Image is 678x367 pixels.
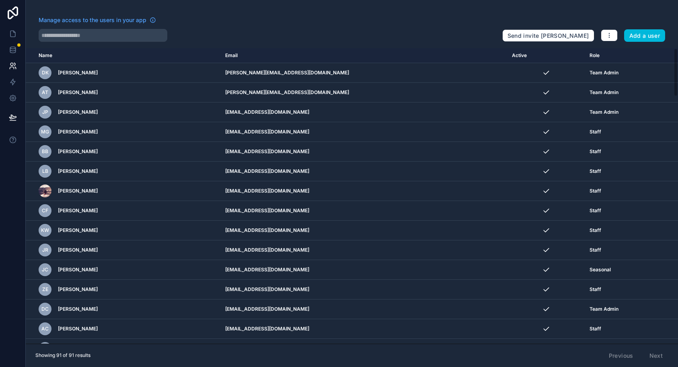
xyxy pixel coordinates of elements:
[220,260,507,280] td: [EMAIL_ADDRESS][DOMAIN_NAME]
[590,70,618,76] span: Team Admin
[42,168,48,174] span: LB
[220,103,507,122] td: [EMAIL_ADDRESS][DOMAIN_NAME]
[220,162,507,181] td: [EMAIL_ADDRESS][DOMAIN_NAME]
[58,306,98,312] span: [PERSON_NAME]
[58,227,98,234] span: [PERSON_NAME]
[42,207,48,214] span: CF
[58,148,98,155] span: [PERSON_NAME]
[590,188,601,194] span: Staff
[58,70,98,76] span: [PERSON_NAME]
[590,267,611,273] span: Seasonal
[590,247,601,253] span: Staff
[58,267,98,273] span: [PERSON_NAME]
[58,109,98,115] span: [PERSON_NAME]
[220,319,507,339] td: [EMAIL_ADDRESS][DOMAIN_NAME]
[42,148,48,155] span: BB
[220,83,507,103] td: [PERSON_NAME][EMAIL_ADDRESS][DOMAIN_NAME]
[220,280,507,299] td: [EMAIL_ADDRESS][DOMAIN_NAME]
[41,326,49,332] span: AC
[585,48,649,63] th: Role
[42,89,48,96] span: AT
[42,267,48,273] span: JC
[58,188,98,194] span: [PERSON_NAME]
[590,306,618,312] span: Team Admin
[590,148,601,155] span: Staff
[26,48,220,63] th: Name
[220,142,507,162] td: [EMAIL_ADDRESS][DOMAIN_NAME]
[58,326,98,332] span: [PERSON_NAME]
[220,221,507,240] td: [EMAIL_ADDRESS][DOMAIN_NAME]
[58,129,98,135] span: [PERSON_NAME]
[41,129,49,135] span: MG
[58,89,98,96] span: [PERSON_NAME]
[35,352,90,359] span: Showing 91 of 91 results
[39,16,146,24] span: Manage access to the users in your app
[590,227,601,234] span: Staff
[42,247,48,253] span: JR
[220,299,507,319] td: [EMAIL_ADDRESS][DOMAIN_NAME]
[624,29,666,42] button: Add a user
[42,70,49,76] span: DK
[502,29,594,42] button: Send invite [PERSON_NAME]
[58,247,98,253] span: [PERSON_NAME]
[39,16,156,24] a: Manage access to the users in your app
[220,48,507,63] th: Email
[507,48,585,63] th: Active
[58,286,98,293] span: [PERSON_NAME]
[42,286,48,293] span: ZE
[220,63,507,83] td: [PERSON_NAME][EMAIL_ADDRESS][DOMAIN_NAME]
[220,122,507,142] td: [EMAIL_ADDRESS][DOMAIN_NAME]
[220,201,507,221] td: [EMAIL_ADDRESS][DOMAIN_NAME]
[41,306,49,312] span: DC
[590,286,601,293] span: Staff
[220,240,507,260] td: [EMAIL_ADDRESS][DOMAIN_NAME]
[42,109,48,115] span: JP
[590,129,601,135] span: Staff
[220,339,507,359] td: [EMAIL_ADDRESS][DOMAIN_NAME]
[220,181,507,201] td: [EMAIL_ADDRESS][DOMAIN_NAME]
[590,89,618,96] span: Team Admin
[41,227,49,234] span: KW
[590,168,601,174] span: Staff
[58,168,98,174] span: [PERSON_NAME]
[590,326,601,332] span: Staff
[590,207,601,214] span: Staff
[58,207,98,214] span: [PERSON_NAME]
[26,48,678,344] div: scrollable content
[590,109,618,115] span: Team Admin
